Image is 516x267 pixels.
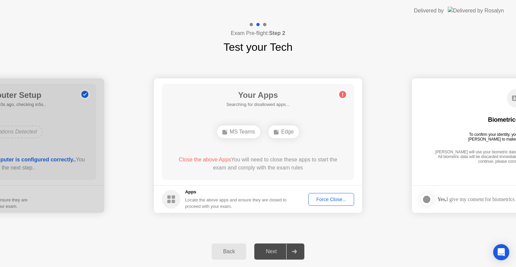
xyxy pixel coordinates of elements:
[217,125,260,138] div: MS Teams
[214,249,244,255] div: Back
[223,39,293,55] h1: Test your Tech
[414,7,444,15] div: Delivered by
[269,30,285,36] b: Step 2
[308,193,354,206] button: Force Close...
[448,7,504,14] img: Delivered by Rosalyn
[231,29,285,37] h4: Exam Pre-flight:
[179,157,231,162] span: Close the above Apps
[185,197,287,209] div: Locate the above apps and ensure they are closed to proceed with your exam.
[256,249,286,255] div: Next
[311,197,352,202] div: Force Close...
[493,244,509,260] div: Open Intercom Messenger
[437,196,446,202] strong: Yes,
[254,243,304,260] button: Next
[226,101,290,108] h5: Searching for disallowed apps...
[226,89,290,101] h1: Your Apps
[268,125,299,138] div: Edge
[212,243,246,260] button: Back
[185,189,287,195] h5: Apps
[172,156,345,172] div: You will need to close these apps to start the exam and comply with the exam rules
